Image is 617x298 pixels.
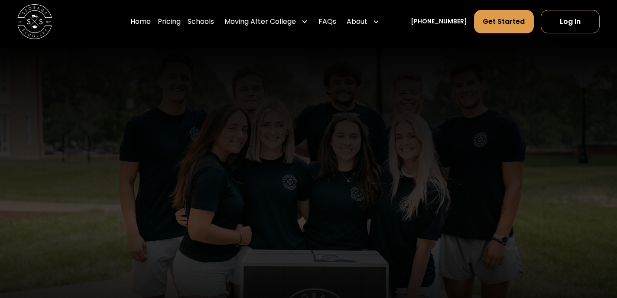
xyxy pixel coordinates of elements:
[318,10,336,34] a: FAQs
[541,10,600,33] a: Log In
[411,17,467,26] a: [PHONE_NUMBER]
[474,10,534,33] a: Get Started
[17,4,52,39] img: Storage Scholars main logo
[188,10,214,34] a: Schools
[130,10,151,34] a: Home
[158,10,181,34] a: Pricing
[347,16,367,27] div: About
[224,16,296,27] div: Moving After College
